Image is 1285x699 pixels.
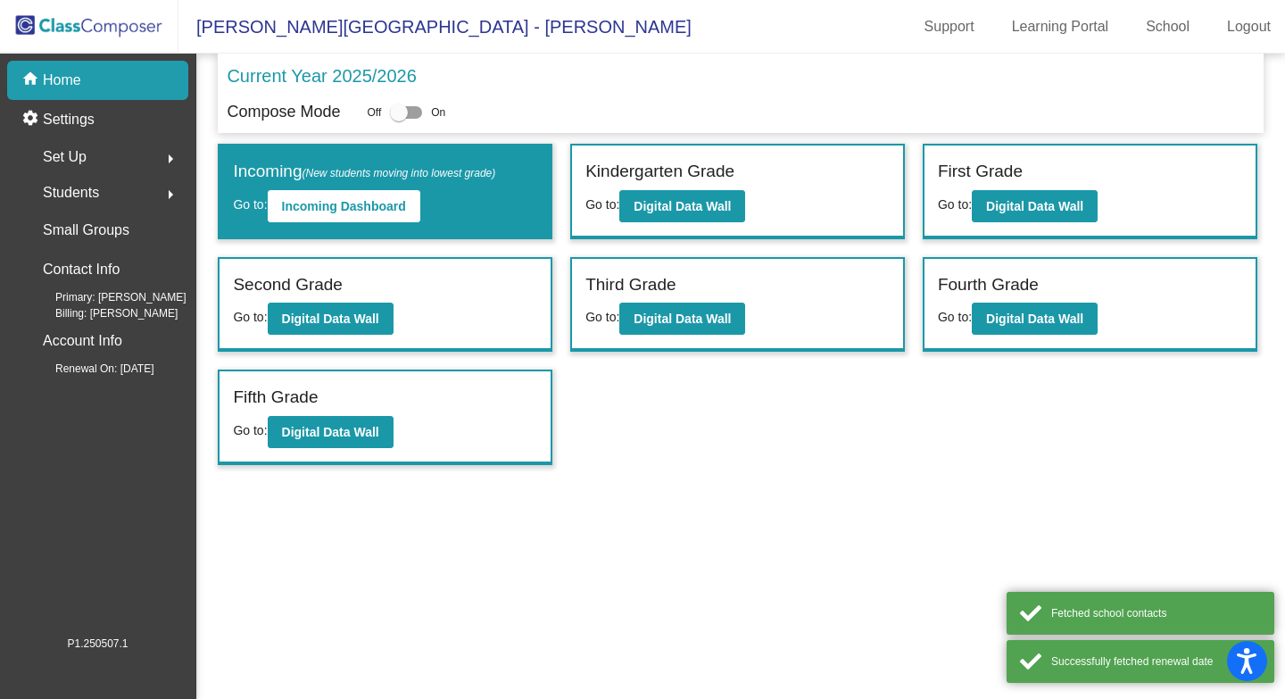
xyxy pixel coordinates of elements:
label: Third Grade [585,272,676,298]
p: Contact Info [43,257,120,282]
span: Go to: [233,310,267,324]
span: Set Up [43,145,87,170]
span: Primary: [PERSON_NAME] [27,289,187,305]
mat-icon: settings [21,109,43,130]
b: Digital Data Wall [986,199,1083,213]
p: Home [43,70,81,91]
span: (New students moving into lowest grade) [303,167,496,179]
label: First Grade [938,159,1023,185]
button: Digital Data Wall [972,190,1098,222]
span: Billing: [PERSON_NAME] [27,305,178,321]
span: Go to: [585,310,619,324]
span: Off [367,104,381,121]
b: Digital Data Wall [986,312,1083,326]
p: Settings [43,109,95,130]
span: Go to: [585,197,619,212]
label: Fourth Grade [938,272,1039,298]
mat-icon: arrow_right [160,148,181,170]
button: Incoming Dashboard [268,190,420,222]
span: Go to: [938,197,972,212]
p: Account Info [43,329,122,354]
button: Digital Data Wall [972,303,1098,335]
p: Small Groups [43,218,129,243]
button: Digital Data Wall [619,303,745,335]
button: Digital Data Wall [619,190,745,222]
span: Go to: [233,197,267,212]
button: Digital Data Wall [268,416,394,448]
span: On [431,104,445,121]
b: Digital Data Wall [634,312,731,326]
mat-icon: home [21,70,43,91]
div: Successfully fetched renewal date [1051,653,1261,670]
label: Kindergarten Grade [585,159,734,185]
label: Second Grade [233,272,343,298]
a: Learning Portal [998,12,1123,41]
span: Go to: [938,310,972,324]
span: Renewal On: [DATE] [27,361,153,377]
div: Fetched school contacts [1051,605,1261,621]
span: Students [43,180,99,205]
span: [PERSON_NAME][GEOGRAPHIC_DATA] - [PERSON_NAME] [178,12,692,41]
label: Fifth Grade [233,385,318,411]
p: Compose Mode [227,100,340,124]
b: Digital Data Wall [282,312,379,326]
a: School [1132,12,1204,41]
span: Go to: [233,423,267,437]
b: Digital Data Wall [282,425,379,439]
p: Current Year 2025/2026 [227,62,416,89]
b: Incoming Dashboard [282,199,406,213]
mat-icon: arrow_right [160,184,181,205]
button: Digital Data Wall [268,303,394,335]
a: Support [910,12,989,41]
b: Digital Data Wall [634,199,731,213]
label: Incoming [233,159,495,185]
a: Logout [1213,12,1285,41]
